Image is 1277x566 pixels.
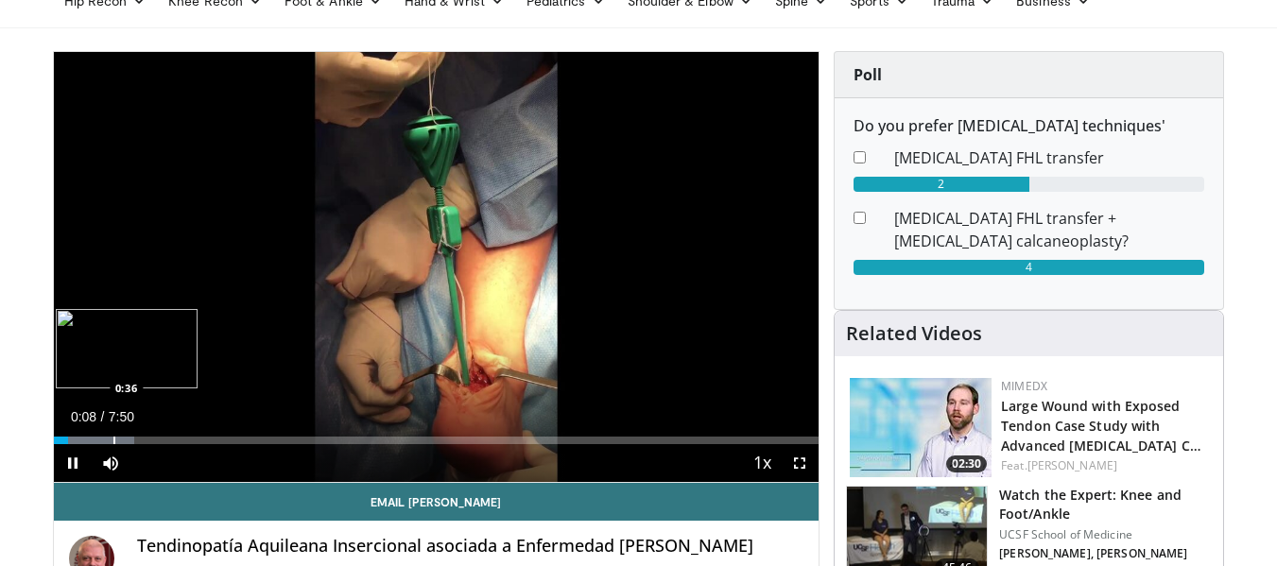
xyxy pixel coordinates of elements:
[854,117,1204,135] h6: Do you prefer [MEDICAL_DATA] techniques'
[850,378,992,477] img: 36fb20df-231b-421f-8556-b0cd568f6721.150x105_q85_crop-smart_upscale.jpg
[946,455,987,472] span: 02:30
[880,146,1218,169] dd: [MEDICAL_DATA] FHL transfer
[999,527,1212,542] p: UCSF School of Medicine
[854,64,882,85] strong: Poll
[54,437,820,444] div: Progress Bar
[54,52,820,483] video-js: Video Player
[999,546,1212,561] p: [PERSON_NAME], [PERSON_NAME]
[880,207,1218,252] dd: [MEDICAL_DATA] FHL transfer + [MEDICAL_DATA] calcaneoplasty?
[1001,457,1208,474] div: Feat.
[781,444,819,482] button: Fullscreen
[137,536,804,557] h4: Tendinopatía Aquileana Insercional asociada a Enfermedad [PERSON_NAME]
[109,409,134,424] span: 7:50
[854,260,1204,275] div: 4
[1001,397,1201,455] a: Large Wound with Exposed Tendon Case Study with Advanced [MEDICAL_DATA] C…
[54,483,820,521] a: Email [PERSON_NAME]
[999,486,1212,523] h3: Watch the Expert: Knee and Foot/Ankle
[743,444,781,482] button: Playback Rate
[71,409,96,424] span: 0:08
[846,322,982,345] h4: Related Videos
[54,444,92,482] button: Pause
[1001,378,1047,394] a: MIMEDX
[101,409,105,424] span: /
[1027,457,1117,473] a: [PERSON_NAME]
[850,378,992,477] a: 02:30
[56,309,198,388] img: image.jpeg
[92,444,129,482] button: Mute
[854,177,1029,192] div: 2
